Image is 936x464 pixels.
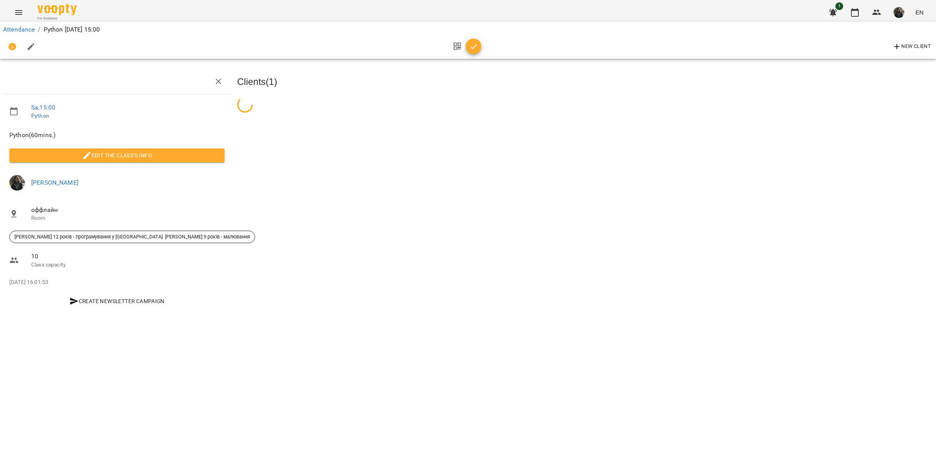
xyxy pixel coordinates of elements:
p: Room [31,214,225,222]
p: Python [DATE] 15:00 [44,25,100,34]
li: / [38,25,40,34]
span: Python ( 60 mins. ) [9,131,225,140]
span: 10 [31,252,225,261]
img: 33f9a82ed513007d0552af73e02aac8a.jpg [893,7,904,18]
a: Sa , 15:00 [31,104,55,111]
button: New Client [890,41,933,53]
nav: breadcrumb [3,25,933,34]
span: Edit the class's Info [16,151,218,160]
button: Create Newsletter Campaign [9,294,225,308]
span: [PERSON_NAME] 12 років - програмування у [GEOGRAPHIC_DATA]. [PERSON_NAME] 9 років - малювання [10,233,255,240]
p: Class capacity [31,261,225,269]
span: New Client [892,42,931,51]
span: Create Newsletter Campaign [12,296,222,306]
a: Python [31,113,49,119]
p: [DATE] 16:01:53 [9,279,225,286]
a: [PERSON_NAME] [31,179,78,186]
button: EN [912,5,927,19]
span: 1 [835,2,843,10]
span: EN [915,8,924,16]
img: 33f9a82ed513007d0552af73e02aac8a.jpg [9,175,25,191]
h3: Clients ( 1 ) [237,77,933,87]
img: Voopty Logo [37,4,76,15]
button: Menu [9,3,28,22]
a: Attendance [3,26,35,33]
div: [PERSON_NAME] 12 років - програмування у [GEOGRAPHIC_DATA]. [PERSON_NAME] 9 років - малювання [9,231,255,243]
span: For Business [37,16,76,21]
button: Edit the class's Info [9,148,225,162]
span: оффлайн [31,205,225,215]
